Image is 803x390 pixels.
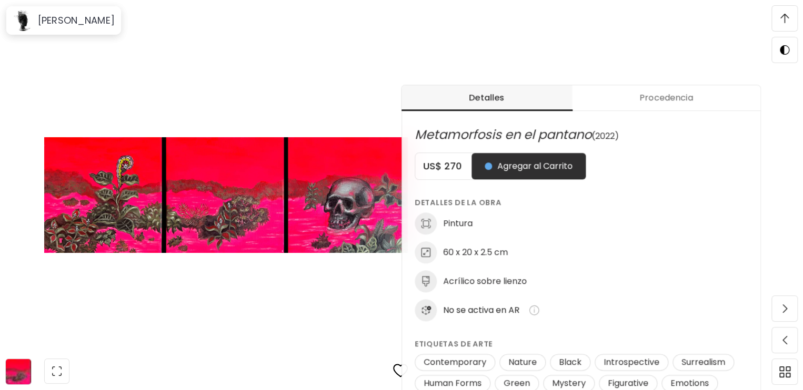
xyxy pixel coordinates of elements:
h6: Detalles de la obra [415,197,748,208]
span: Introspective [597,356,666,368]
span: Human Forms [417,377,488,389]
img: discipline [415,212,437,234]
span: Emotions [664,377,715,389]
span: Surrealism [675,356,731,368]
span: Procedencia [578,91,754,104]
span: Figurative [601,377,655,389]
h6: Etiquetas de arte [415,338,748,350]
span: Contemporary [417,356,493,368]
img: medium [415,270,437,292]
img: info-icon [529,305,539,315]
span: Metamorfosis en el pantano [415,126,591,143]
span: Black [553,356,588,368]
h5: US$ 270 [415,160,471,172]
h6: Pintura [443,218,473,229]
img: dimensions [415,241,437,263]
button: Agregar al Carrito [471,153,586,179]
img: icon [415,299,437,321]
span: No se activa en AR [443,304,519,316]
button: favorites [387,357,414,385]
span: (2022) [591,130,619,142]
img: favorites [393,363,408,379]
span: Green [497,377,536,389]
span: Agregar al Carrito [485,160,573,172]
span: Nature [502,356,543,368]
span: Detalles [408,91,566,104]
h6: 60 x 20 x 2.5 cm [443,247,508,258]
h6: Acrílico sobre lienzo [443,275,527,287]
span: Mystery [546,377,592,389]
h6: [PERSON_NAME] [38,14,115,27]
